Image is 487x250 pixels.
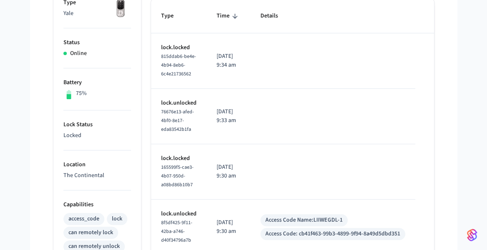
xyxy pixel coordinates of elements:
span: 76676e13-afed-4bf0-8e17-eda83542b1fa [161,108,194,133]
span: Type [161,10,184,22]
p: [DATE] 9:34 am [217,52,240,70]
span: Time [217,10,240,22]
p: [DATE] 9:33 am [217,107,240,125]
span: 8f5df425-9f11-42ba-a746-d40f34796a7b [161,219,192,244]
div: Access Code: cb41f463-99b3-4899-9f94-8a49d5dbd351 [265,230,400,238]
p: Capabilities [63,200,131,209]
div: access_code [68,215,99,223]
p: [DATE] 9:30 am [217,163,240,180]
p: The Continental [63,171,131,180]
div: lock [112,215,122,223]
p: 75% [76,89,87,98]
p: Location [63,160,131,169]
p: Online [70,49,87,58]
div: can remotely lock [68,228,113,237]
p: Locked [63,131,131,140]
div: Access Code Name: LIIWEGDL-1 [265,216,343,225]
p: lock.locked [161,154,197,163]
p: Status [63,38,131,47]
p: Yale [63,9,131,18]
span: Details [260,10,289,22]
p: Lock Status [63,120,131,129]
span: 165599f5-cae3-4b07-950d-a08bd86b10b7 [161,164,194,188]
p: Battery [63,78,131,87]
p: lock.unlocked [161,99,197,107]
p: lock.locked [161,43,197,52]
p: [DATE] 9:30 am [217,218,240,236]
p: lock.unlocked [161,210,197,218]
img: SeamLogoGradient.69752ec5.svg [467,228,477,242]
span: 815ddab6-be4e-4b94-8eb6-6c4e21736562 [161,53,196,77]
